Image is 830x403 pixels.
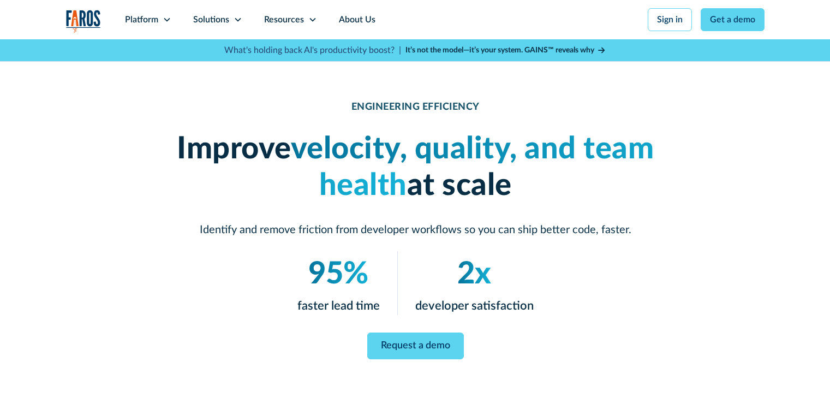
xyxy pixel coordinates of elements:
[125,13,158,26] div: Platform
[264,13,304,26] div: Resources
[153,222,677,238] p: Identify and remove friction from developer workflows so you can ship better code, faster.
[66,10,101,32] img: Logo of the analytics and reporting company Faros.
[367,333,463,359] a: Request a demo
[290,134,654,201] em: velocity, quality, and team health
[701,8,765,31] a: Get a demo
[351,102,479,114] div: ENGINEERING EFFICIENCY
[457,259,491,289] em: 2x
[308,259,368,289] em: 95%
[224,44,401,57] p: What's holding back AI's productivity boost? |
[648,8,692,31] a: Sign in
[297,297,379,315] p: faster lead time
[153,131,677,204] h1: Improve at scale
[405,46,594,54] strong: It’s not the model—it’s your system. GAINS™ reveals why
[405,45,606,56] a: It’s not the model—it’s your system. GAINS™ reveals why
[193,13,229,26] div: Solutions
[415,297,533,315] p: developer satisfaction
[66,10,101,32] a: home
